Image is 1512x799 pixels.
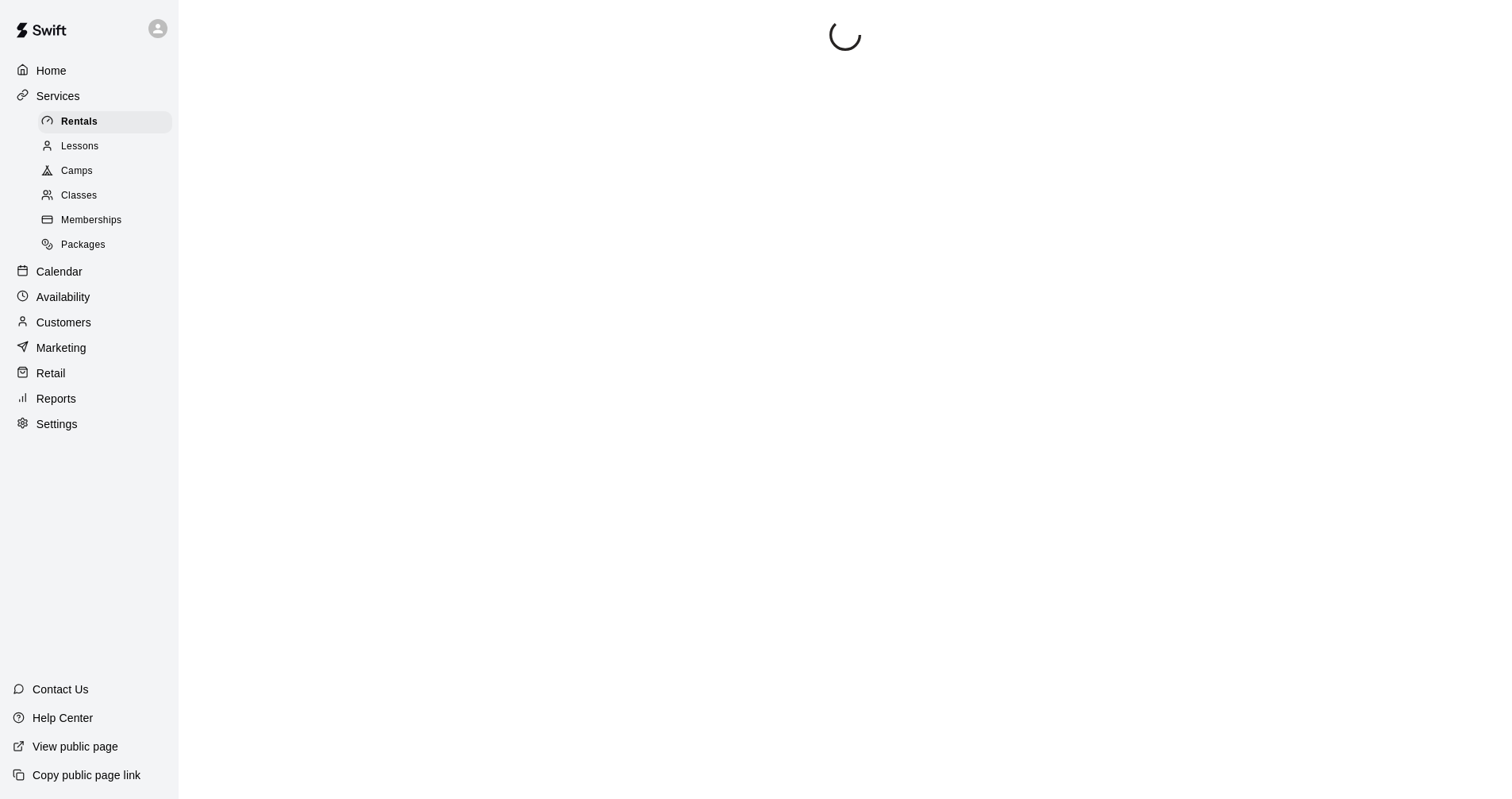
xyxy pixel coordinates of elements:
[37,340,87,356] p: Marketing
[38,136,172,158] div: Lessons
[38,185,172,207] div: Classes
[61,114,98,130] span: Rentals
[13,285,166,309] a: Availability
[37,289,90,305] p: Availability
[13,336,166,360] a: Marketing
[37,391,76,407] p: Reports
[61,237,106,253] span: Packages
[61,213,121,229] span: Memberships
[37,416,78,432] p: Settings
[33,739,118,755] p: View public page
[38,160,179,184] a: Camps
[33,767,140,783] p: Copy public page link
[33,710,93,726] p: Help Center
[38,234,179,258] a: Packages
[13,361,166,385] a: Retail
[37,264,83,280] p: Calendar
[38,210,172,232] div: Memberships
[38,111,172,133] div: Rentals
[38,110,179,134] a: Rentals
[38,209,179,234] a: Memberships
[13,311,166,334] a: Customers
[13,59,166,83] a: Home
[33,681,89,697] p: Contact Us
[37,365,66,381] p: Retail
[37,88,80,104] p: Services
[38,234,172,257] div: Packages
[38,134,179,159] a: Lessons
[13,84,166,108] a: Services
[13,260,166,284] a: Calendar
[37,63,67,79] p: Home
[61,139,99,155] span: Lessons
[61,188,97,204] span: Classes
[38,184,179,209] a: Classes
[38,160,172,183] div: Camps
[13,412,166,436] a: Settings
[61,164,93,179] span: Camps
[37,315,91,330] p: Customers
[13,387,166,411] a: Reports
